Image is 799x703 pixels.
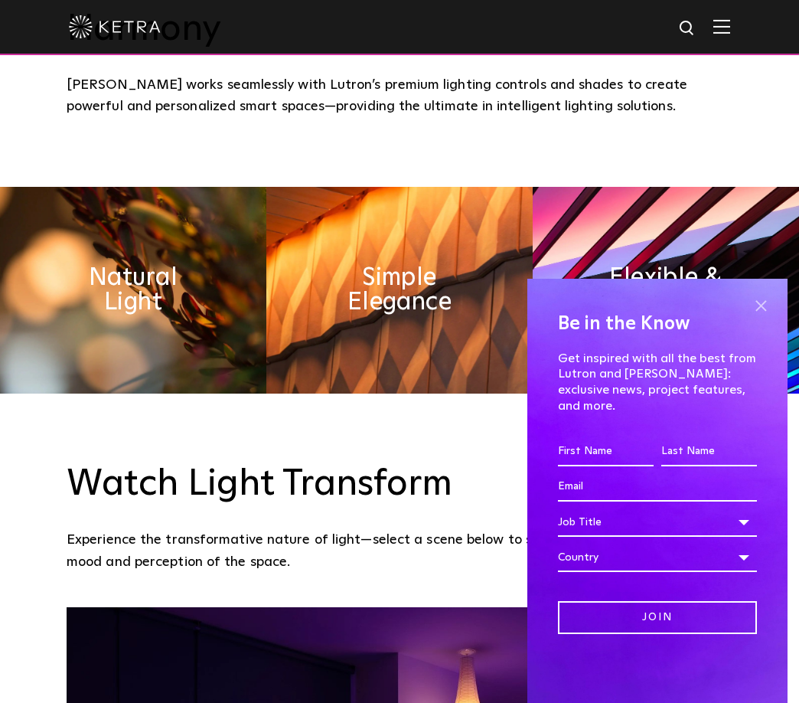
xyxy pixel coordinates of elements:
input: Email [558,472,757,502]
img: ketra-logo-2019-white [69,15,161,38]
div: Job Title [558,508,757,537]
h2: Natural Light [67,266,200,315]
h3: Watch Light Transform [67,463,732,507]
h2: Simple Elegance [333,266,466,315]
img: simple_elegance [266,187,533,394]
input: First Name [558,437,654,466]
img: Hamburger%20Nav.svg [713,19,730,34]
div: [PERSON_NAME] works seamlessly with Lutron’s premium lighting controls and shades to create power... [67,74,732,118]
p: Get inspired with all the best from Lutron and [PERSON_NAME]: exclusive news, project features, a... [558,351,757,414]
h4: Be in the Know [558,309,757,338]
img: flexible_timeless_ketra [533,187,799,394]
img: search icon [678,19,697,38]
input: Join [558,601,757,634]
div: Country [558,543,757,572]
input: Last Name [661,437,757,466]
h2: Flexible & Timeless [599,266,732,315]
p: Experience the transformative nature of light—select a scene below to see how lighting shifts the... [67,529,732,573]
